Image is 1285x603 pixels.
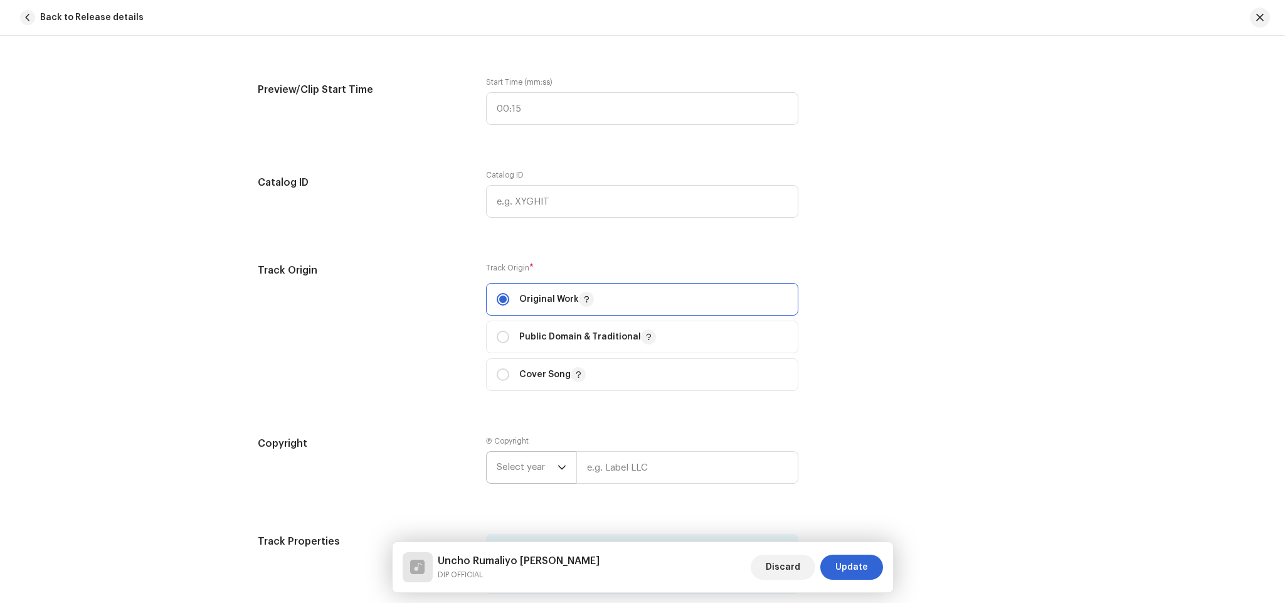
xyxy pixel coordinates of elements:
p-togglebutton: Public Domain & Traditional [486,321,798,353]
span: Discard [766,555,800,580]
input: 00:15 [486,92,798,125]
small: Uncho Rumaliyo Kaja Ra [438,568,600,581]
input: e.g. Label LLC [576,451,798,484]
p-togglebutton: Cover Song [486,358,798,391]
p: Public Domain & Traditional [519,329,656,344]
h5: Uncho Rumaliyo Kaja Ra [438,553,600,568]
button: Update [820,555,883,580]
div: dropdown trigger [558,452,566,483]
h5: Catalog ID [258,170,467,195]
h5: Preview/Clip Start Time [258,77,467,102]
label: Track Origin [486,263,798,273]
input: e.g. XYGHIT [486,185,798,218]
p-togglebutton: Original Work [486,283,798,316]
label: Catalog ID [486,170,524,180]
label: Start Time (mm:ss) [486,77,798,87]
p: Original Work [519,292,594,307]
h5: Track Properties [258,534,467,549]
button: Discard [751,555,815,580]
h5: Copyright [258,436,467,451]
h5: Track Origin [258,263,467,278]
span: Update [835,555,868,580]
p: Cover Song [519,367,586,382]
label: Ⓟ Copyright [486,436,529,446]
span: Select year [497,452,558,483]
